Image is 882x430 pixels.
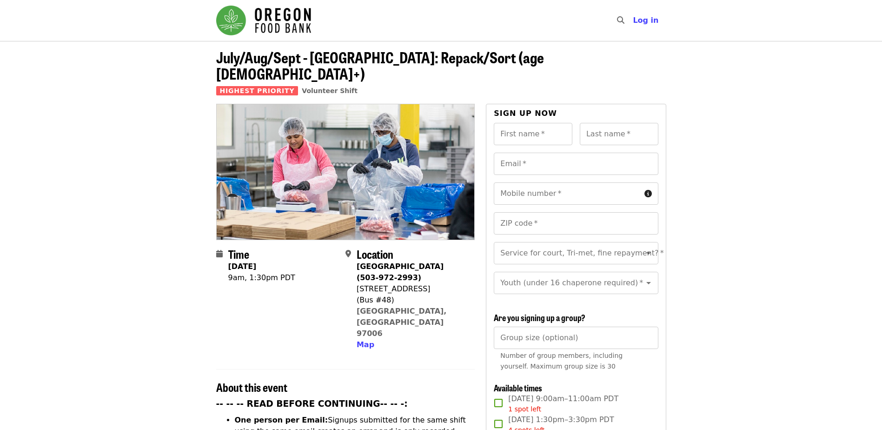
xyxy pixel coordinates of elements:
input: [object Object] [494,327,658,349]
input: Last name [580,123,658,145]
span: Number of group members, including yourself. Maximum group size is 30 [500,352,623,370]
span: Are you signing up a group? [494,311,585,323]
span: Available times [494,382,542,394]
span: About this event [216,379,287,395]
div: (Bus #48) [357,295,467,306]
a: Volunteer Shift [302,87,358,94]
button: Map [357,339,374,350]
span: Log in [633,16,658,25]
img: Oregon Food Bank - Home [216,6,311,35]
button: Open [642,247,655,260]
input: Email [494,153,658,175]
span: Highest Priority [216,86,298,95]
span: [DATE] 9:00am–11:00am PDT [508,393,618,414]
span: Time [228,246,249,262]
span: Sign up now [494,109,557,118]
span: 1 spot left [508,405,541,413]
i: map-marker-alt icon [345,249,351,258]
strong: One person per Email: [235,416,328,424]
input: Search [630,9,637,32]
a: [GEOGRAPHIC_DATA], [GEOGRAPHIC_DATA] 97006 [357,307,447,338]
div: 9am, 1:30pm PDT [228,272,295,283]
div: [STREET_ADDRESS] [357,283,467,295]
i: circle-info icon [644,189,652,198]
button: Open [642,276,655,289]
input: ZIP code [494,212,658,235]
i: search icon [617,16,624,25]
span: July/Aug/Sept - [GEOGRAPHIC_DATA]: Repack/Sort (age [DEMOGRAPHIC_DATA]+) [216,46,544,84]
strong: -- -- -- READ BEFORE CONTINUING-- -- -: [216,399,408,409]
img: July/Aug/Sept - Beaverton: Repack/Sort (age 10+) organized by Oregon Food Bank [217,104,475,239]
button: Log in [625,11,666,30]
i: calendar icon [216,249,223,258]
strong: [GEOGRAPHIC_DATA] (503-972-2993) [357,262,444,282]
input: First name [494,123,572,145]
span: Location [357,246,393,262]
span: Map [357,340,374,349]
strong: [DATE] [228,262,257,271]
input: Mobile number [494,182,640,205]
